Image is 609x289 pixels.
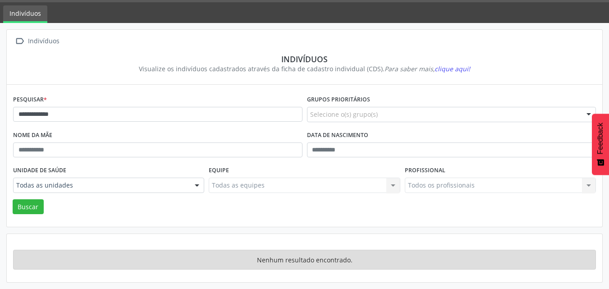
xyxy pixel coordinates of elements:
[19,64,590,73] div: Visualize os indivíduos cadastrados através da ficha de cadastro individual (CDS).
[13,93,47,107] label: Pesquisar
[13,250,596,270] div: Nenhum resultado encontrado.
[13,35,26,48] i: 
[307,128,368,142] label: Data de nascimento
[596,123,604,154] span: Feedback
[26,35,61,48] div: Indivíduos
[13,199,44,215] button: Buscar
[3,5,47,23] a: Indivíduos
[310,110,378,119] span: Selecione o(s) grupo(s)
[13,164,66,178] label: Unidade de saúde
[592,114,609,175] button: Feedback - Mostrar pesquisa
[209,164,229,178] label: Equipe
[435,64,470,73] span: clique aqui!
[13,128,52,142] label: Nome da mãe
[385,64,470,73] i: Para saber mais,
[13,35,61,48] a:  Indivíduos
[19,54,590,64] div: Indivíduos
[16,181,186,190] span: Todas as unidades
[405,164,445,178] label: Profissional
[307,93,370,107] label: Grupos prioritários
